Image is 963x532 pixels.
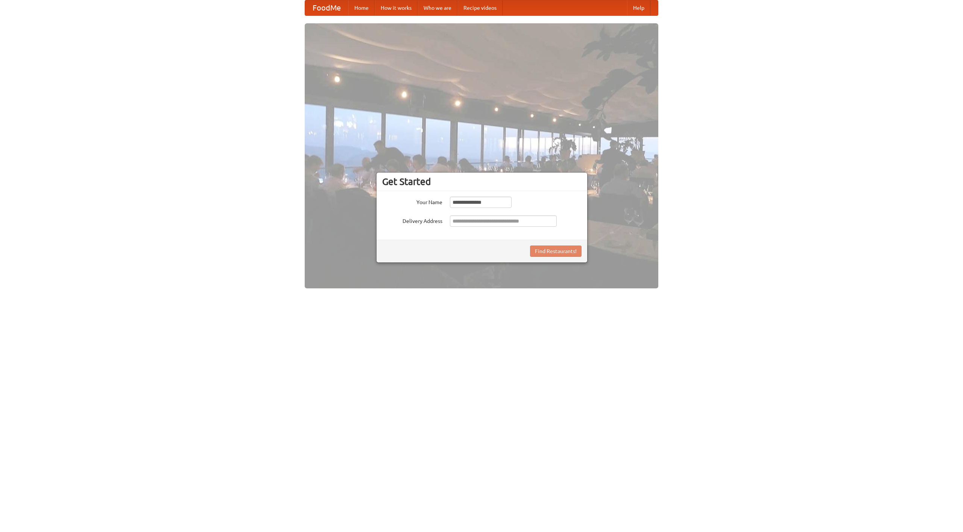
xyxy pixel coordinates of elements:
a: How it works [375,0,418,15]
a: Home [348,0,375,15]
a: FoodMe [305,0,348,15]
label: Your Name [382,197,442,206]
button: Find Restaurants! [530,246,582,257]
label: Delivery Address [382,215,442,225]
h3: Get Started [382,176,582,187]
a: Recipe videos [457,0,503,15]
a: Who we are [418,0,457,15]
a: Help [627,0,650,15]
